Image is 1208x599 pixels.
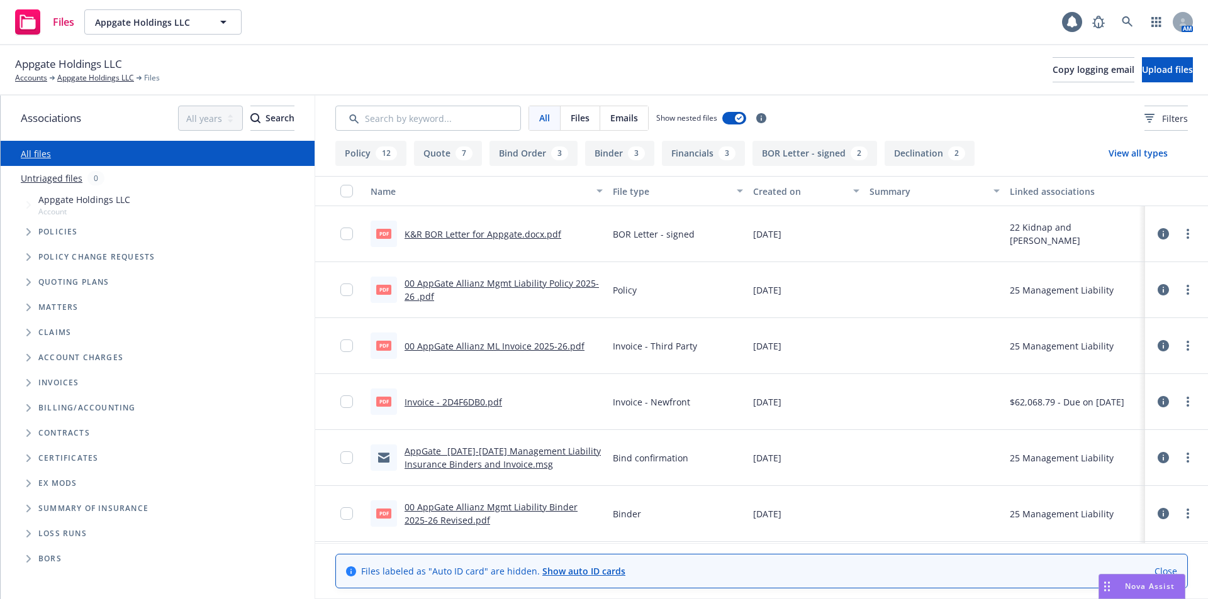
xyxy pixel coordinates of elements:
[1010,451,1114,464] div: 25 Management Liability
[38,304,78,311] span: Matters
[38,480,77,487] span: Ex Mods
[753,339,781,353] span: [DATE]
[1010,395,1124,409] div: $62,068.79 - Due on [DATE]
[87,171,104,185] div: 0
[585,141,654,166] button: Binder
[335,141,406,166] button: Policy
[753,451,781,464] span: [DATE]
[10,4,79,40] a: Files
[376,285,391,294] span: pdf
[753,228,781,241] span: [DATE]
[53,17,74,27] span: Files
[656,113,717,123] span: Show nested files
[1180,282,1195,297] a: more
[1155,564,1177,578] a: Close
[571,111,590,124] span: Files
[38,354,123,361] span: Account charges
[340,339,353,352] input: Toggle Row Selected
[870,185,986,198] div: Summary
[1115,9,1140,35] a: Search
[608,176,748,206] button: File type
[1005,176,1145,206] button: Linked associations
[1162,112,1188,125] span: Filters
[21,172,82,185] a: Untriaged files
[38,505,148,512] span: Summary of insurance
[38,530,87,537] span: Loss Runs
[376,508,391,518] span: pdf
[340,283,353,296] input: Toggle Row Selected
[335,106,521,131] input: Search by keyword...
[340,228,353,240] input: Toggle Row Selected
[1099,574,1185,599] button: Nova Assist
[38,193,130,206] span: Appgate Holdings LLC
[340,395,353,408] input: Toggle Row Selected
[456,146,473,160] div: 7
[628,146,645,160] div: 3
[613,185,729,198] div: File type
[1010,185,1140,198] div: Linked associations
[250,106,294,130] div: Search
[613,507,641,520] span: Binder
[38,404,136,412] span: Billing/Accounting
[753,283,781,297] span: [DATE]
[1180,226,1195,241] a: more
[748,176,865,206] button: Created on
[542,565,625,577] a: Show auto ID cards
[1125,581,1175,591] span: Nova Assist
[95,16,204,29] span: Appgate Holdings LLC
[340,507,353,520] input: Toggle Row Selected
[1142,63,1193,75] span: Upload files
[1099,574,1115,598] div: Drag to move
[1180,506,1195,521] a: more
[371,185,589,198] div: Name
[376,229,391,238] span: pdf
[885,141,975,166] button: Declination
[38,206,130,217] span: Account
[752,141,877,166] button: BOR Letter - signed
[662,141,745,166] button: Financials
[1086,9,1111,35] a: Report a Bug
[1,395,315,571] div: Folder Tree Example
[1010,339,1114,353] div: 25 Management Liability
[15,56,122,72] span: Appgate Holdings LLC
[1144,112,1188,125] span: Filters
[38,555,62,563] span: BORs
[366,176,608,206] button: Name
[489,141,578,166] button: Bind Order
[38,253,155,261] span: Policy change requests
[753,185,846,198] div: Created on
[376,397,391,406] span: pdf
[15,72,47,84] a: Accounts
[613,228,695,241] span: BOR Letter - signed
[340,185,353,197] input: Select all
[361,564,625,578] span: Files labeled as "Auto ID card" are hidden.
[414,141,482,166] button: Quote
[610,111,638,124] span: Emails
[1,190,315,395] div: Tree Example
[539,111,550,124] span: All
[753,507,781,520] span: [DATE]
[405,445,601,470] a: AppGate_ [DATE]-[DATE] Management Liability Insurance Binders and Invoice.msg
[405,228,561,240] a: K&R BOR Letter for Appgate.docx.pdf
[21,148,51,160] a: All files
[719,146,735,160] div: 3
[753,395,781,409] span: [DATE]
[613,339,697,353] span: Invoice - Third Party
[1180,394,1195,409] a: more
[1180,338,1195,353] a: more
[1088,141,1188,166] button: View all types
[1010,221,1140,247] div: 22 Kidnap and [PERSON_NAME]
[613,395,690,409] span: Invoice - Newfront
[1053,63,1134,75] span: Copy logging email
[38,329,71,336] span: Claims
[1010,283,1114,297] div: 25 Management Liability
[613,451,688,464] span: Bind confirmation
[1144,9,1169,35] a: Switch app
[948,146,965,160] div: 2
[1142,57,1193,82] button: Upload files
[405,340,584,352] a: 00 AppGate Allianz ML Invoice 2025-26.pdf
[864,176,1005,206] button: Summary
[57,72,134,84] a: Appgate Holdings LLC
[21,110,81,126] span: Associations
[1144,106,1188,131] button: Filters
